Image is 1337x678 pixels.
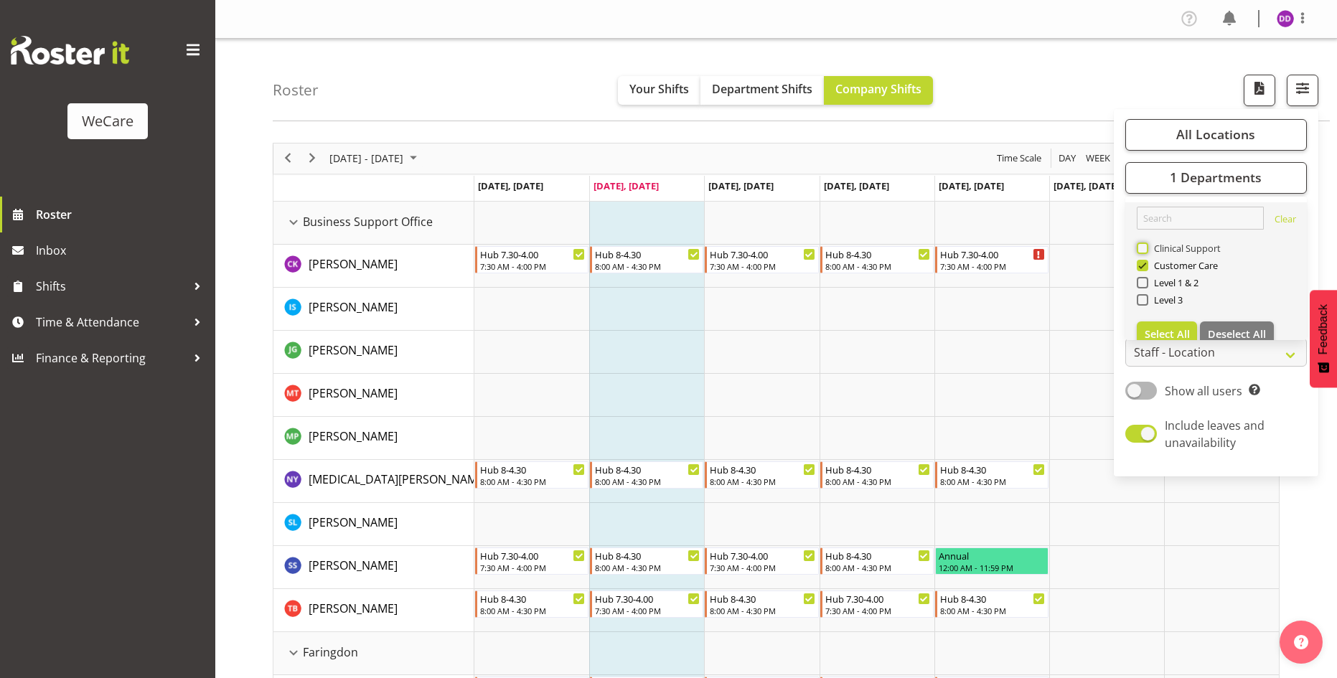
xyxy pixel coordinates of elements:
div: Tyla Boyd"s event - Hub 7.30-4.00 Begin From Thursday, October 9, 2025 at 7:30:00 AM GMT+13:00 En... [820,590,934,618]
td: Janine Grundler resource [273,331,474,374]
div: 8:00 AM - 4:30 PM [710,605,815,616]
span: Include leaves and unavailability [1165,418,1265,451]
span: Week [1084,149,1112,167]
div: Chloe Kim"s event - Hub 8-4.30 Begin From Thursday, October 9, 2025 at 8:00:00 AM GMT+13:00 Ends ... [820,246,934,273]
div: previous period [276,143,300,174]
button: Time Scale [995,149,1044,167]
span: [DATE], [DATE] [939,179,1004,192]
img: demi-dumitrean10946.jpg [1277,10,1294,27]
span: 1 Departments [1170,169,1262,186]
button: Department Shifts [700,76,824,105]
div: 8:00 AM - 4:30 PM [480,605,585,616]
div: Nikita Yates"s event - Hub 8-4.30 Begin From Monday, October 6, 2025 at 8:00:00 AM GMT+13:00 Ends... [475,461,588,489]
button: Feedback - Show survey [1310,290,1337,387]
span: Level 1 & 2 [1148,277,1199,288]
div: 8:00 AM - 4:30 PM [825,562,930,573]
button: Next [303,149,322,167]
div: Savita Savita"s event - Annual Begin From Friday, October 10, 2025 at 12:00:00 AM GMT+13:00 Ends ... [935,547,1049,575]
div: Savita Savita"s event - Hub 7.30-4.00 Begin From Wednesday, October 8, 2025 at 7:30:00 AM GMT+13:... [705,547,818,575]
span: Clinical Support [1148,243,1221,254]
div: Hub 7.30-4.00 [710,548,815,562]
span: Roster [36,204,208,225]
div: next period [300,143,324,174]
span: [DATE], [DATE] [594,179,659,192]
div: 8:00 AM - 4:30 PM [825,260,930,272]
div: Hub 8-4.30 [825,462,930,476]
span: [DATE], [DATE] [708,179,774,192]
div: Hub 7.30-4.00 [480,247,585,261]
a: [PERSON_NAME] [309,428,398,445]
div: Hub 8-4.30 [595,247,700,261]
span: [DATE], [DATE] [824,179,889,192]
a: [PERSON_NAME] [309,342,398,359]
a: [PERSON_NAME] [309,255,398,273]
span: [PERSON_NAME] [309,557,398,573]
span: Your Shifts [629,81,689,97]
div: 7:30 AM - 4:00 PM [710,562,815,573]
span: Company Shifts [835,81,921,97]
img: help-xxl-2.png [1294,635,1308,649]
button: Timeline Day [1056,149,1079,167]
h4: Roster [273,82,319,98]
div: WeCare [82,110,133,132]
div: Nikita Yates"s event - Hub 8-4.30 Begin From Friday, October 10, 2025 at 8:00:00 AM GMT+13:00 End... [935,461,1049,489]
div: Hub 8-4.30 [940,462,1045,476]
td: Sarah Lamont resource [273,503,474,546]
span: Customer Care [1148,260,1219,271]
button: Deselect All [1200,321,1274,347]
td: Business Support Office resource [273,202,474,245]
div: Hub 8-4.30 [480,591,585,606]
div: Hub 8-4.30 [940,591,1045,606]
a: [PERSON_NAME] [309,557,398,574]
div: Tyla Boyd"s event - Hub 7.30-4.00 Begin From Tuesday, October 7, 2025 at 7:30:00 AM GMT+13:00 End... [590,590,703,618]
div: Savita Savita"s event - Hub 7.30-4.00 Begin From Monday, October 6, 2025 at 7:30:00 AM GMT+13:00 ... [475,547,588,575]
img: Rosterit website logo [11,36,129,65]
td: Savita Savita resource [273,546,474,589]
span: [PERSON_NAME] [309,601,398,616]
div: 7:30 AM - 4:00 PM [710,260,815,272]
div: Nikita Yates"s event - Hub 8-4.30 Begin From Tuesday, October 7, 2025 at 8:00:00 AM GMT+13:00 End... [590,461,703,489]
span: [PERSON_NAME] [309,385,398,401]
input: Search [1137,207,1264,230]
div: 8:00 AM - 4:30 PM [480,476,585,487]
div: Hub 8-4.30 [825,247,930,261]
div: 8:00 AM - 4:30 PM [710,476,815,487]
button: Filter Shifts [1287,75,1318,106]
button: Select All [1137,321,1198,347]
span: Finance & Reporting [36,347,187,369]
span: All Locations [1176,126,1255,143]
div: Hub 8-4.30 [710,462,815,476]
div: 8:00 AM - 4:30 PM [595,260,700,272]
div: Chloe Kim"s event - Hub 7.30-4.00 Begin From Friday, October 10, 2025 at 7:30:00 AM GMT+13:00 End... [935,246,1049,273]
span: [PERSON_NAME] [309,342,398,358]
div: Tyla Boyd"s event - Hub 8-4.30 Begin From Monday, October 6, 2025 at 8:00:00 AM GMT+13:00 Ends At... [475,590,588,618]
span: Time & Attendance [36,311,187,333]
div: Hub 7.30-4.00 [595,591,700,606]
div: 8:00 AM - 4:30 PM [940,476,1045,487]
div: 8:00 AM - 4:30 PM [825,476,930,487]
div: 8:00 AM - 4:30 PM [595,476,700,487]
div: Hub 7.30-4.00 [480,548,585,562]
div: 7:30 AM - 4:00 PM [480,562,585,573]
span: Level 3 [1148,294,1183,306]
span: Select All [1145,327,1190,341]
td: Isabel Simcox resource [273,288,474,331]
div: Tyla Boyd"s event - Hub 8-4.30 Begin From Wednesday, October 8, 2025 at 8:00:00 AM GMT+13:00 Ends... [705,590,818,618]
div: 7:30 AM - 4:00 PM [825,605,930,616]
td: Nikita Yates resource [273,460,474,503]
div: Annual [939,548,1045,562]
td: Faringdon resource [273,632,474,675]
span: Show all users [1165,383,1242,399]
div: Hub 7.30-4.00 [825,591,930,606]
div: Savita Savita"s event - Hub 8-4.30 Begin From Thursday, October 9, 2025 at 8:00:00 AM GMT+13:00 E... [820,547,934,575]
td: Chloe Kim resource [273,245,474,288]
span: [PERSON_NAME] [309,428,398,444]
button: Previous [278,149,298,167]
a: [PERSON_NAME] [309,600,398,617]
span: Deselect All [1208,327,1266,341]
span: [DATE], [DATE] [1054,179,1119,192]
a: [MEDICAL_DATA][PERSON_NAME] [309,471,487,488]
div: Tyla Boyd"s event - Hub 8-4.30 Begin From Friday, October 10, 2025 at 8:00:00 AM GMT+13:00 Ends A... [935,590,1049,618]
div: 7:30 AM - 4:00 PM [940,260,1045,272]
div: Chloe Kim"s event - Hub 7.30-4.00 Begin From Wednesday, October 8, 2025 at 7:30:00 AM GMT+13:00 E... [705,246,818,273]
